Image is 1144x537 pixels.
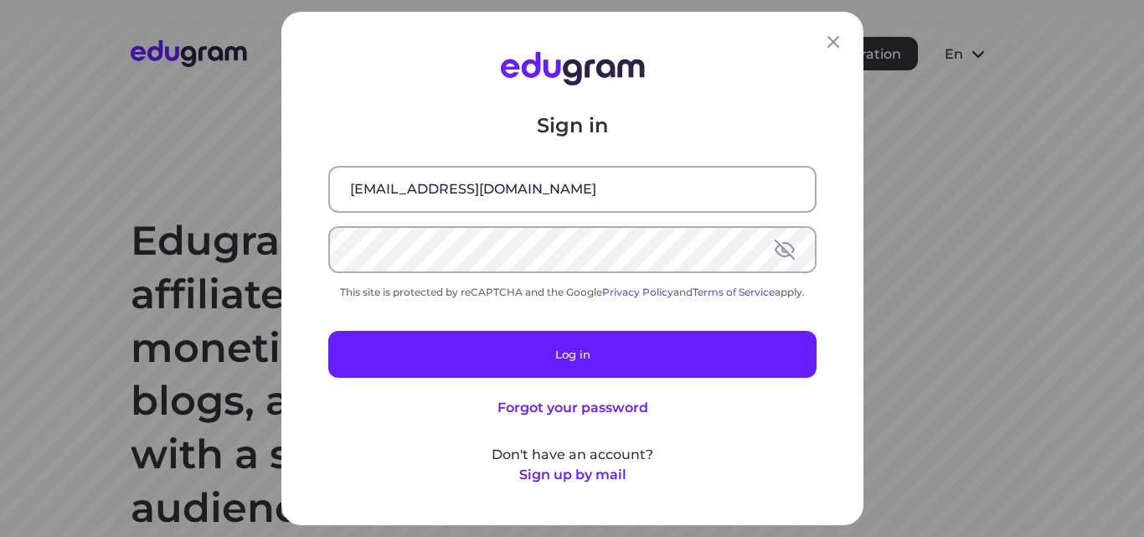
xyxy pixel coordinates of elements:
p: Sign in [328,112,817,139]
a: Terms of Service [693,286,775,298]
input: Email [330,168,815,211]
div: This site is protected by reCAPTCHA and the Google and apply. [328,286,817,298]
p: Don't have an account? [328,445,817,465]
button: Forgot your password [497,398,647,418]
img: Edugram Logo [500,52,644,85]
a: Privacy Policy [602,286,673,298]
button: Sign up by mail [518,465,626,485]
button: Log in [328,331,817,378]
